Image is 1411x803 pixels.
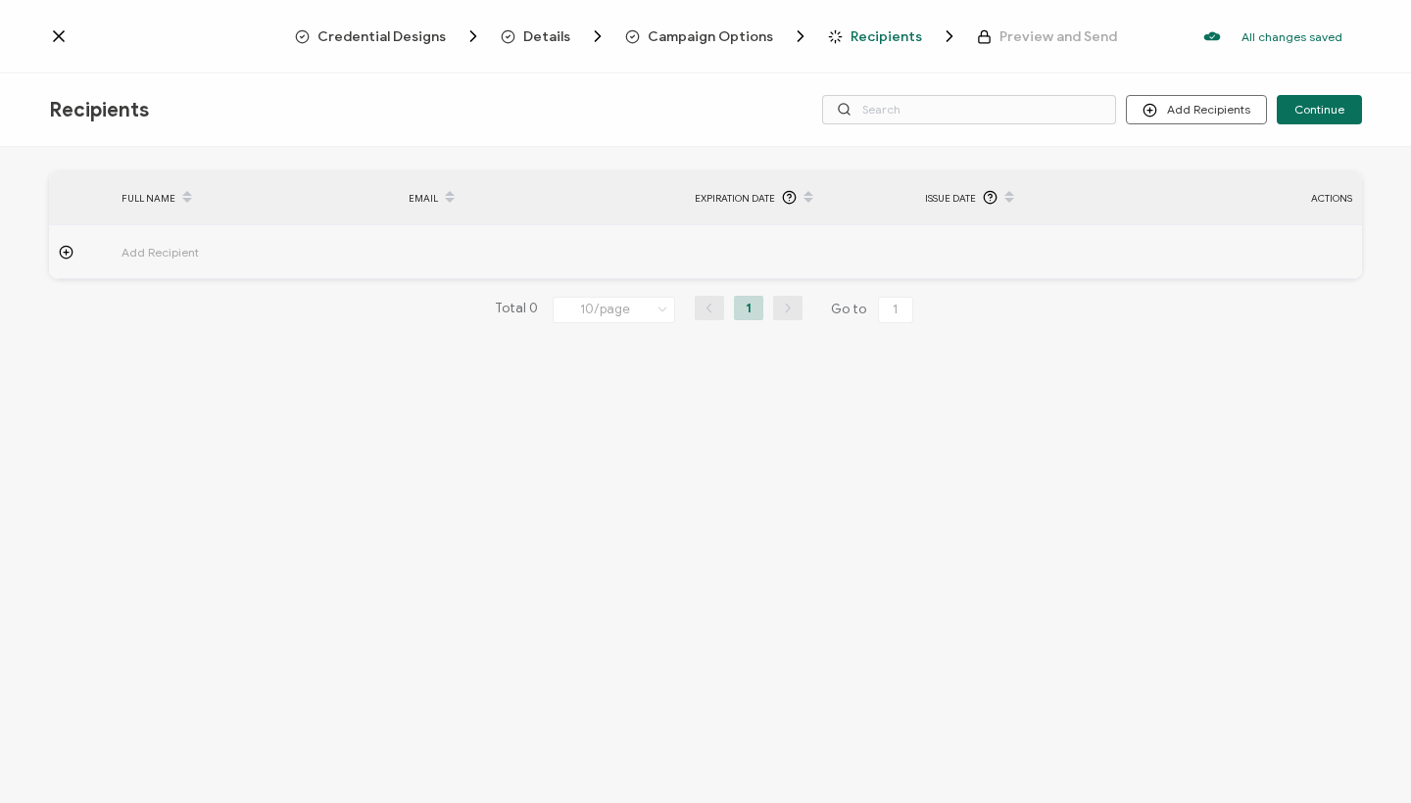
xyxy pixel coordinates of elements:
span: Campaign Options [625,26,810,46]
li: 1 [734,296,763,320]
span: Preview and Send [999,29,1117,44]
span: Expiration Date [695,187,775,210]
p: All changes saved [1241,29,1342,44]
iframe: Chat Widget [1313,709,1411,803]
input: Search [822,95,1116,124]
span: Preview and Send [977,29,1117,44]
span: Total 0 [495,296,538,323]
span: Issue Date [925,187,976,210]
span: Recipients [49,98,149,122]
button: Continue [1277,95,1362,124]
div: FULL NAME [112,181,399,214]
span: Recipients [828,26,959,46]
button: Add Recipients [1126,95,1267,124]
span: Details [523,29,570,44]
span: Add Recipient [122,241,308,263]
input: Select [553,297,675,323]
div: ACTIONS [1176,187,1362,210]
div: Breadcrumb [295,26,1117,46]
span: Go to [831,296,917,323]
span: Credential Designs [295,26,483,46]
span: Campaign Options [648,29,773,44]
span: Details [501,26,608,46]
span: Credential Designs [317,29,446,44]
span: Recipients [851,29,922,44]
div: EMAIL [399,181,686,214]
span: Continue [1294,104,1344,116]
